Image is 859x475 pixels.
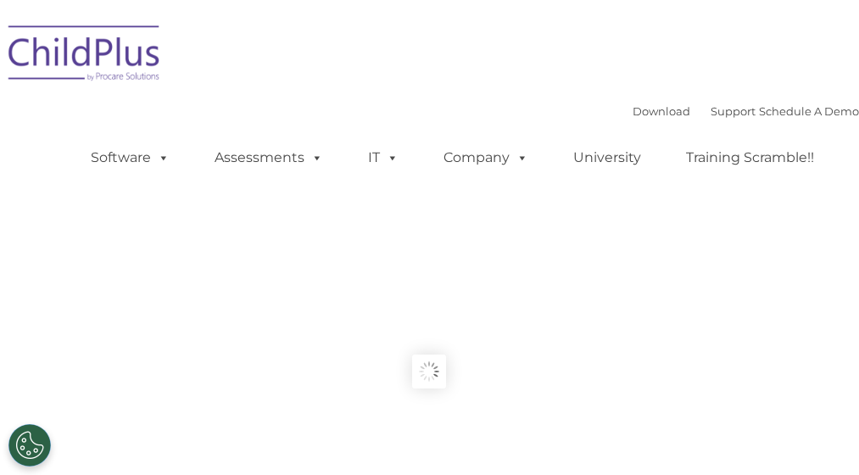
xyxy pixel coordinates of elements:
a: Training Scramble!! [669,141,831,175]
font: | [633,104,859,118]
a: Support [711,104,756,118]
a: IT [351,141,416,175]
a: Company [427,141,545,175]
a: Schedule A Demo [759,104,859,118]
a: Download [633,104,690,118]
button: Cookies Settings [8,424,51,467]
a: Software [74,141,187,175]
a: University [556,141,658,175]
a: Assessments [198,141,340,175]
